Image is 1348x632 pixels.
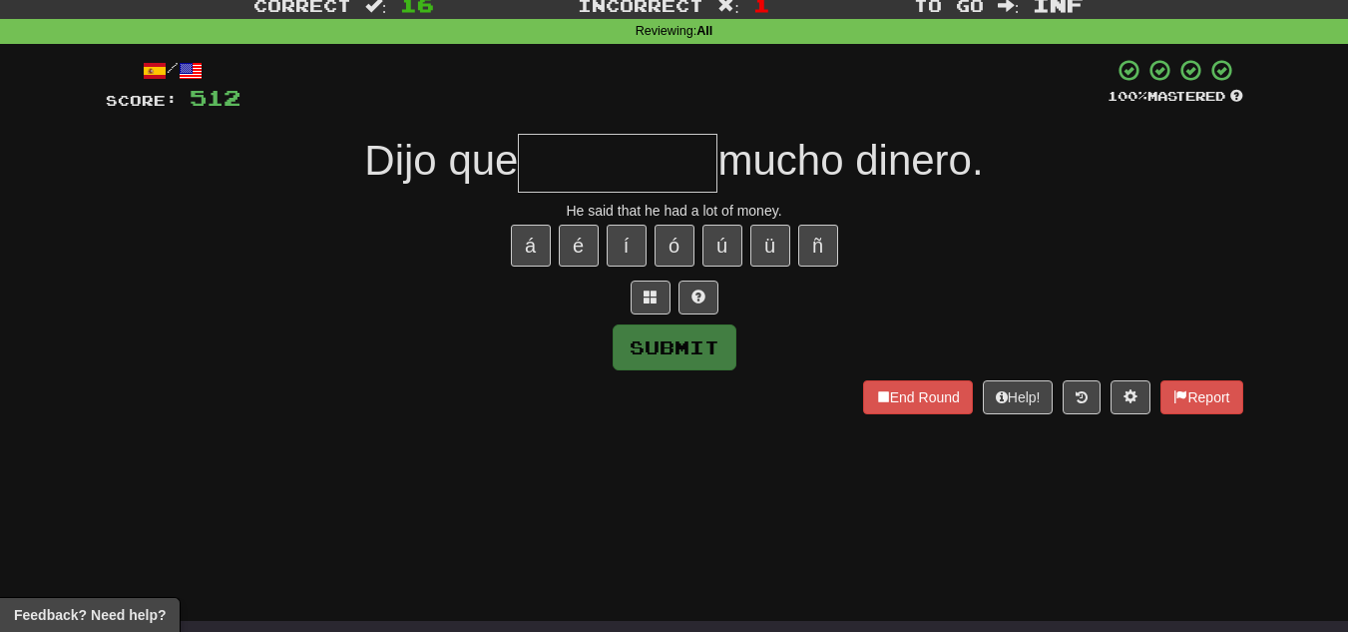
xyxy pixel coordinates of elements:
div: He said that he had a lot of money. [106,201,1243,221]
button: ñ [798,225,838,267]
button: Switch sentence to multiple choice alt+p [631,281,671,315]
button: í [607,225,647,267]
button: Submit [613,324,736,370]
button: Round history (alt+y) [1063,380,1101,414]
span: Open feedback widget [14,605,166,625]
button: Help! [983,380,1054,414]
div: / [106,58,240,83]
span: Score: [106,92,178,109]
span: 512 [190,85,240,110]
button: ó [655,225,694,267]
strong: All [696,24,712,38]
div: Mastered [1108,88,1243,106]
span: mucho dinero. [717,137,983,184]
span: Dijo que [364,137,518,184]
button: á [511,225,551,267]
button: Report [1160,380,1242,414]
button: é [559,225,599,267]
button: ü [750,225,790,267]
span: 100 % [1108,88,1147,104]
button: Single letter hint - you only get 1 per sentence and score half the points! alt+h [678,281,718,315]
button: End Round [863,380,973,414]
button: ú [702,225,742,267]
